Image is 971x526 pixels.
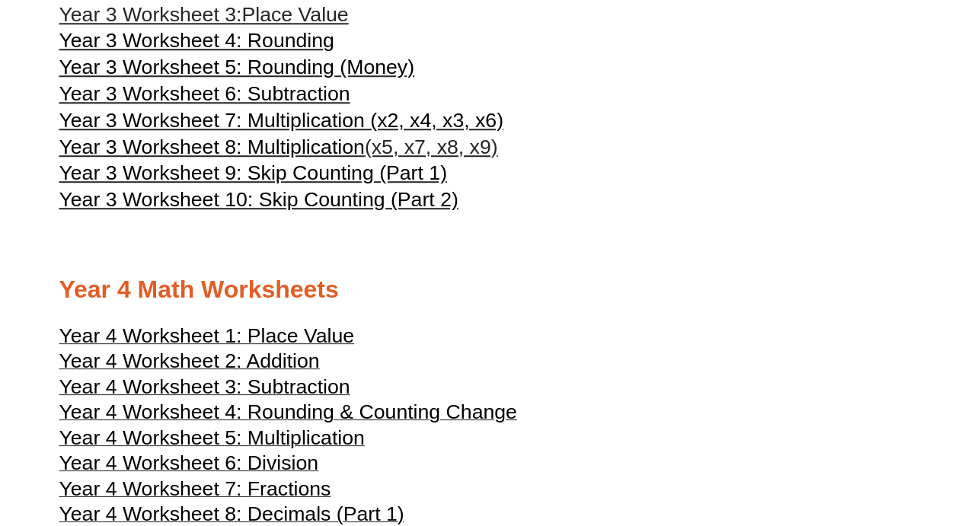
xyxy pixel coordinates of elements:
[59,484,331,499] a: Year 4 Worksheet 7: Fractions
[59,56,415,78] span: Year 3 Worksheet 5: Rounding (Money)
[717,355,971,526] iframe: Chat Widget
[59,509,404,524] a: Year 4 Worksheet 8: Decimals (Part 1)
[59,382,350,397] a: Year 4 Worksheet 3: Subtraction
[59,375,350,398] span: Year 4 Worksheet 3: Subtraction
[59,451,319,474] span: Year 4 Worksheet 6: Division
[59,161,448,184] span: Year 3 Worksheet 9: Skip Counting (Part 1)
[59,81,350,107] a: Year 3 Worksheet 6: Subtraction
[59,356,320,371] a: Year 4 Worksheet 2: Addition
[59,400,518,423] span: Year 4 Worksheet 4: Rounding & Counting Change
[59,135,366,158] span: Year 3 Worksheet 8: Multiplication
[59,107,504,134] a: Year 3 Worksheet 7: Multiplication (x2, x4, x3, x6)
[59,29,335,52] span: Year 3 Worksheet 4: Rounding
[59,188,459,211] span: Year 3 Worksheet 10: Skip Counting (Part 2)
[59,27,335,54] a: Year 3 Worksheet 4: Rounding
[365,135,498,158] span: (x5, x7, x8, x9)
[59,458,319,473] a: Year 4 Worksheet 6: Division
[59,109,504,132] span: Year 3 Worksheet 7: Multiplication (x2, x4, x3, x6)
[59,477,331,500] span: Year 4 Worksheet 7: Fractions
[59,433,366,448] a: Year 4 Worksheet 5: Multiplication
[59,349,320,372] span: Year 4 Worksheet 2: Addition
[59,186,459,213] a: Year 3 Worksheet 10: Skip Counting (Part 2)
[59,82,350,105] span: Year 3 Worksheet 6: Subtraction
[242,3,349,26] span: Place Value
[59,502,404,525] span: Year 4 Worksheet 8: Decimals (Part 1)
[59,54,415,81] a: Year 3 Worksheet 5: Rounding (Money)
[59,3,242,26] span: Year 3 Worksheet 3:
[59,2,349,28] a: Year 3 Worksheet 3:Place Value
[59,331,355,346] a: Year 4 Worksheet 1: Place Value
[59,407,518,422] a: Year 4 Worksheet 4: Rounding & Counting Change
[59,274,912,306] h2: Year 4 Math Worksheets
[59,160,448,186] a: Year 3 Worksheet 9: Skip Counting (Part 1)
[59,426,366,449] span: Year 4 Worksheet 5: Multiplication
[59,134,498,161] a: Year 3 Worksheet 8: Multiplication(x5, x7, x8, x9)
[59,324,355,347] span: Year 4 Worksheet 1: Place Value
